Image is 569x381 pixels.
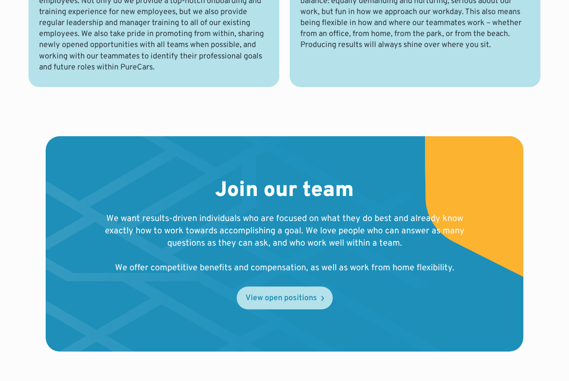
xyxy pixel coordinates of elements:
[102,213,467,274] p: We want results-driven individuals who are focused on what they do best and already know exactly ...
[245,294,317,302] div: View open positions
[215,178,354,204] h2: Join our team
[237,287,333,309] a: View open positions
